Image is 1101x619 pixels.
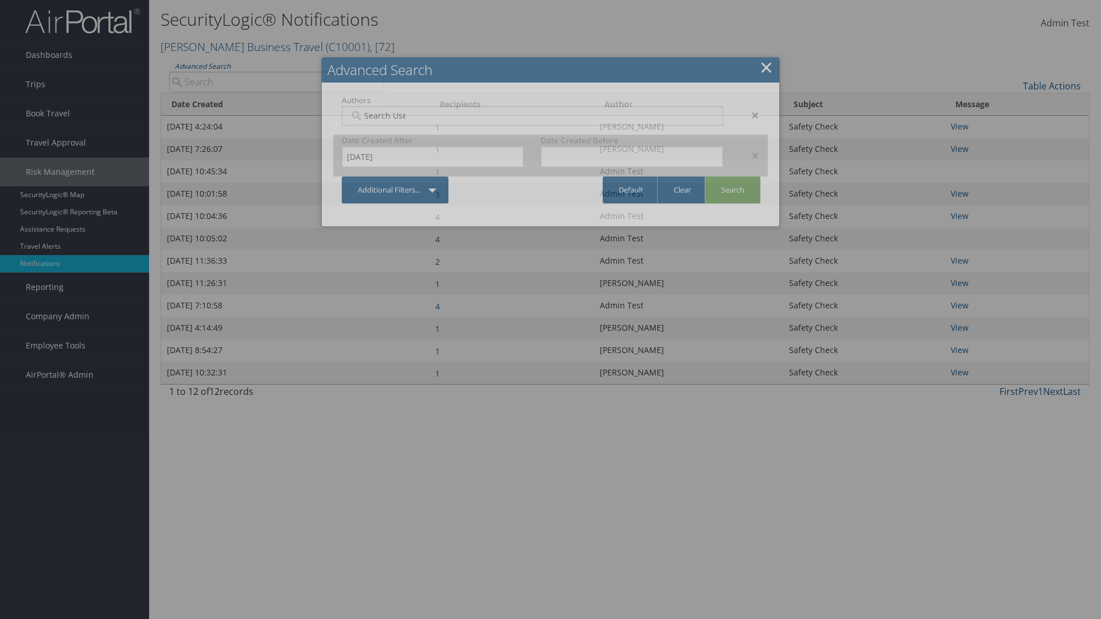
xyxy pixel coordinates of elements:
[603,177,659,203] a: Default
[732,108,768,122] div: ×
[349,110,413,122] input: Search Users
[760,56,773,79] a: Close
[657,177,707,203] a: Clear
[322,57,779,83] h2: Advanced Search
[705,177,760,203] a: Search
[342,95,723,106] label: Authors
[732,148,768,162] div: ×
[541,135,723,146] label: Date Created Before
[342,177,448,203] a: Additional Filters...
[342,135,524,146] label: Date Created After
